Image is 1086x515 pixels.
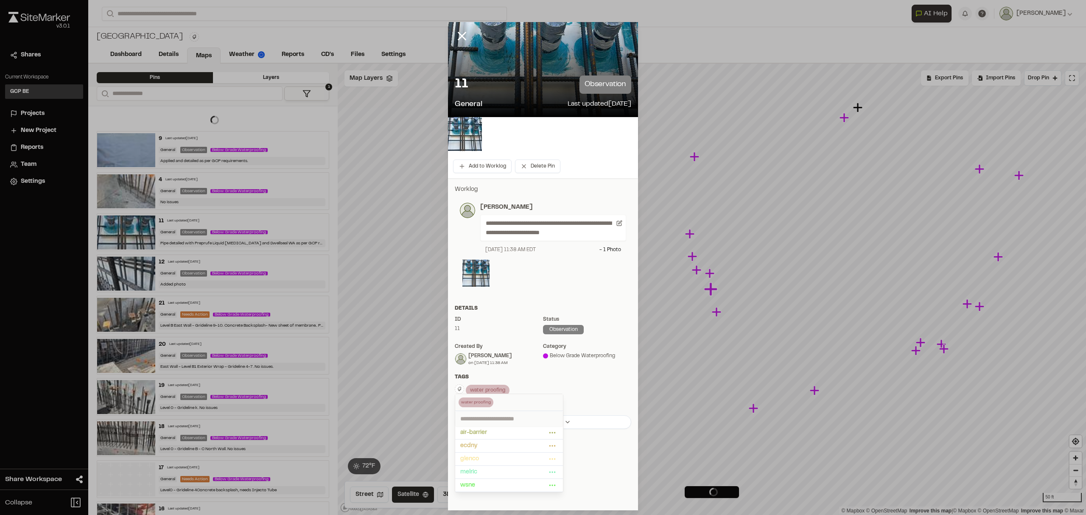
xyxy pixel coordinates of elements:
[460,441,547,451] span: ecdny
[460,428,547,437] span: air-barrier
[459,397,493,407] div: water proofing
[460,467,547,477] span: melric
[460,481,547,490] span: wsne
[460,454,547,464] span: glenco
